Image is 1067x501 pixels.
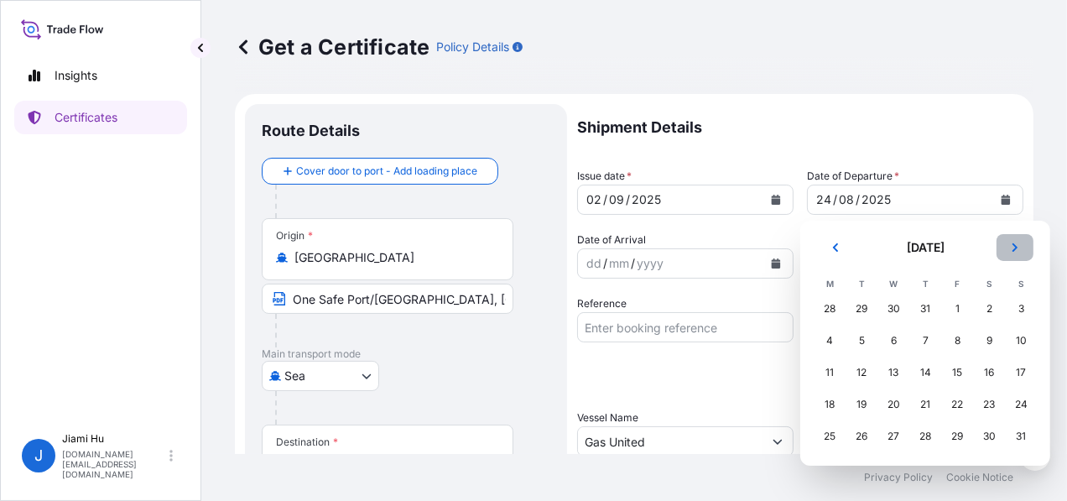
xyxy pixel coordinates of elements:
div: Wednesday 6 August 2025 [878,326,908,356]
th: S [1005,274,1037,293]
div: Friday 22 August 2025 [942,389,972,420]
button: Next [997,234,1033,261]
section: Calendar [800,221,1050,466]
div: Wednesday 27 August 2025 [878,421,908,451]
div: Friday 1 August 2025 [942,294,972,324]
div: Saturday 23 August 2025 [974,389,1004,420]
div: Saturday 30 August 2025 [974,421,1004,451]
div: Tuesday 5 August 2025 [846,326,877,356]
p: Policy Details [436,39,509,55]
div: Tuesday 26 August 2025 [846,421,877,451]
div: Monday 11 August 2025 [815,357,845,388]
th: W [877,274,909,293]
div: Sunday 3 August 2025 [1006,294,1036,324]
th: M [814,274,846,293]
div: Tuesday 29 July 2025 [846,294,877,324]
div: Thursday 31 July 2025 [910,294,940,324]
div: Wednesday 30 July 2025 [878,294,908,324]
div: Wednesday 20 August 2025 [878,389,908,420]
h2: [DATE] [864,239,986,256]
div: Monday 28 July 2025 [815,294,845,324]
div: Sunday 31 August 2025 [1006,421,1036,451]
th: S [973,274,1005,293]
div: Wednesday 13 August 2025 [878,357,908,388]
th: T [909,274,941,293]
div: Saturday 2 August 2025 [974,294,1004,324]
div: Sunday 17 August 2025 [1006,357,1036,388]
div: Sunday 10 August 2025 [1006,326,1036,356]
th: F [941,274,973,293]
p: Get a Certificate [235,34,429,60]
div: August 2025 [814,234,1037,452]
div: Saturday 9 August 2025 [974,326,1004,356]
div: Friday 15 August 2025 [942,357,972,388]
div: Thursday 21 August 2025 [910,389,940,420]
div: Tuesday 19 August 2025 [846,389,877,420]
button: Previous [817,234,854,261]
div: Monday 4 August 2025 [815,326,845,356]
div: Tuesday 12 August 2025 [846,357,877,388]
th: T [846,274,877,293]
div: Monday 18 August 2025 [815,389,845,420]
div: Thursday 14 August 2025 [910,357,940,388]
div: Sunday 24 August 2025 selected [1006,389,1036,420]
div: Friday 29 August 2025 [942,421,972,451]
div: Friday 8 August 2025 [942,326,972,356]
div: Monday 25 August 2025 [815,421,845,451]
div: Saturday 16 August 2025 [974,357,1004,388]
div: Thursday 28 August 2025 [910,421,940,451]
div: Thursday 7 August 2025 [910,326,940,356]
table: August 2025 [814,274,1037,452]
